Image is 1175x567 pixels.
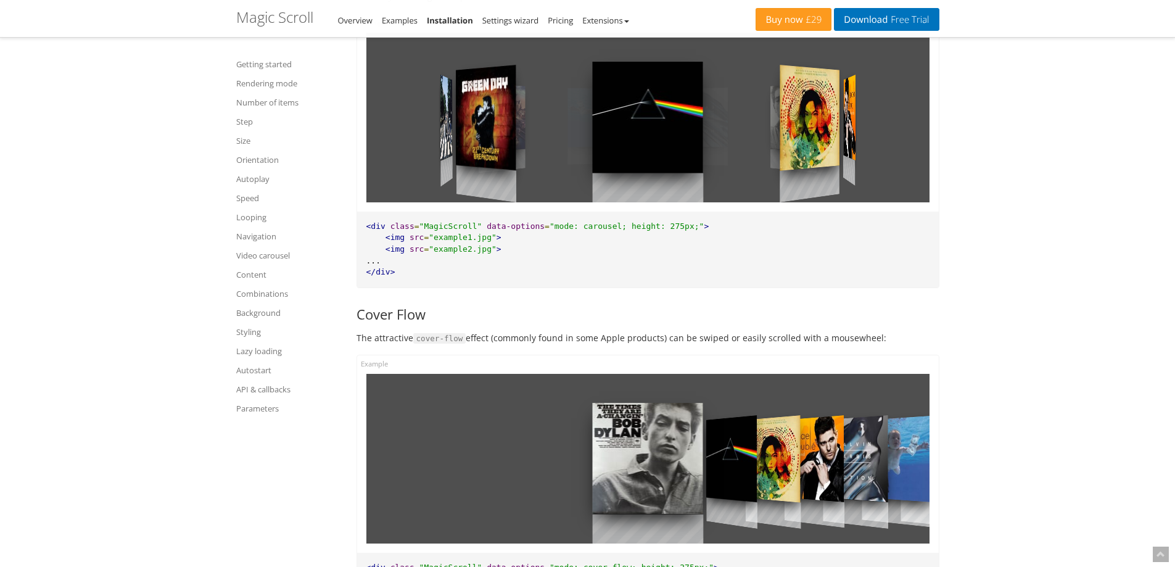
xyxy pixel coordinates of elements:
span: > [497,233,501,242]
span: "mode: carousel; height: 275px;" [550,221,704,231]
a: Styling [236,325,341,339]
span: class [390,221,414,231]
a: Buy now£29 [756,8,831,31]
a: Autoplay [236,172,341,186]
span: = [414,221,419,231]
span: £29 [803,15,822,25]
a: Getting started [236,57,341,72]
span: > [704,221,709,231]
span: src [410,233,424,242]
a: Navigation [236,229,341,244]
a: Combinations [236,286,341,301]
span: Free Trial [888,15,929,25]
span: <img [385,244,405,254]
a: Pricing [548,15,573,26]
a: Rendering mode [236,76,341,91]
span: "example1.jpg" [429,233,497,242]
span: "MagicScroll" [419,221,482,231]
a: Speed [236,191,341,205]
a: Number of items [236,95,341,110]
span: = [545,221,550,231]
a: Size [236,133,341,148]
a: Background [236,305,341,320]
a: Examples [382,15,418,26]
a: Autostart [236,363,341,378]
a: Video carousel [236,248,341,263]
a: DownloadFree Trial [834,8,939,31]
a: Step [236,114,341,129]
h1: Magic Scroll [236,9,313,25]
a: Extensions [582,15,629,26]
span: <img [385,233,405,242]
a: Orientation [236,152,341,167]
a: Settings wizard [482,15,539,26]
h3: Cover Flow [357,307,939,321]
span: = [424,244,429,254]
a: Overview [338,15,373,26]
a: Installation [427,15,473,26]
span: <div [366,221,385,231]
span: = [424,233,429,242]
span: "example2.jpg" [429,244,497,254]
p: The attractive effect (commonly found in some Apple products) can be swiped or easily scrolled wi... [357,331,939,346]
code: cover-flow [413,333,466,344]
span: </div> [366,267,395,276]
a: Content [236,267,341,282]
span: src [410,244,424,254]
span: > [497,244,501,254]
span: ... [366,256,381,265]
a: Parameters [236,401,341,416]
a: API & callbacks [236,382,341,397]
a: Lazy loading [236,344,341,358]
a: Looping [236,210,341,225]
span: data-options [487,221,545,231]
